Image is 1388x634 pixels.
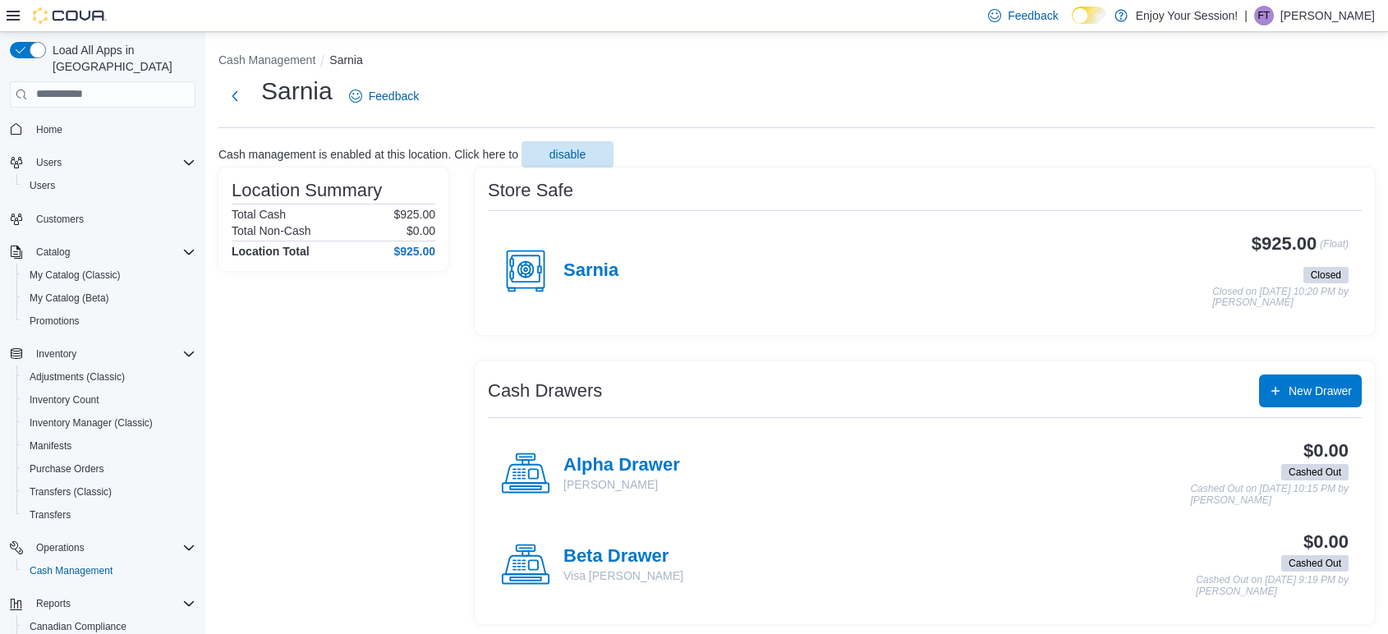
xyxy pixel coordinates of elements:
[1258,6,1271,25] span: FT
[23,482,195,502] span: Transfers (Classic)
[23,265,127,285] a: My Catalog (Classic)
[30,439,71,453] span: Manifests
[1244,6,1248,25] p: |
[1254,6,1274,25] div: Franky Thomas
[23,390,106,410] a: Inventory Count
[30,538,91,558] button: Operations
[23,482,118,502] a: Transfers (Classic)
[393,208,435,221] p: $925.00
[30,508,71,521] span: Transfers
[33,7,107,24] img: Cova
[522,141,614,168] button: disable
[30,119,195,140] span: Home
[16,457,202,480] button: Purchase Orders
[329,53,362,67] button: Sarnia
[46,42,195,75] span: Load All Apps in [GEOGRAPHIC_DATA]
[3,342,202,365] button: Inventory
[23,311,195,331] span: Promotions
[218,52,1375,71] nav: An example of EuiBreadcrumbs
[30,416,153,430] span: Inventory Manager (Classic)
[23,176,62,195] a: Users
[3,151,202,174] button: Users
[23,459,195,479] span: Purchase Orders
[16,287,202,310] button: My Catalog (Beta)
[488,381,602,401] h3: Cash Drawers
[16,559,202,582] button: Cash Management
[23,288,195,308] span: My Catalog (Beta)
[232,208,286,221] h6: Total Cash
[1303,532,1349,552] h3: $0.00
[36,541,85,554] span: Operations
[16,310,202,333] button: Promotions
[30,344,83,364] button: Inventory
[30,344,195,364] span: Inventory
[30,564,113,577] span: Cash Management
[218,148,518,161] p: Cash management is enabled at this location. Click here to
[342,80,425,113] a: Feedback
[23,436,195,456] span: Manifests
[30,485,112,498] span: Transfers (Classic)
[23,561,119,581] a: Cash Management
[30,292,109,305] span: My Catalog (Beta)
[36,597,71,610] span: Reports
[1072,7,1106,24] input: Dark Mode
[488,181,573,200] h3: Store Safe
[30,620,126,633] span: Canadian Compliance
[23,367,195,387] span: Adjustments (Classic)
[30,315,80,328] span: Promotions
[30,209,90,229] a: Customers
[407,224,435,237] p: $0.00
[1252,234,1317,254] h3: $925.00
[261,75,333,108] h1: Sarnia
[16,480,202,503] button: Transfers (Classic)
[30,153,195,172] span: Users
[30,269,121,282] span: My Catalog (Classic)
[1196,575,1349,597] p: Cashed Out on [DATE] 9:19 PM by [PERSON_NAME]
[1303,441,1349,461] h3: $0.00
[36,213,84,226] span: Customers
[1303,267,1349,283] span: Closed
[1289,556,1341,571] span: Cashed Out
[30,594,77,613] button: Reports
[1289,465,1341,480] span: Cashed Out
[23,311,86,331] a: Promotions
[23,505,195,525] span: Transfers
[30,120,69,140] a: Home
[3,117,202,141] button: Home
[232,181,382,200] h3: Location Summary
[30,242,76,262] button: Catalog
[3,207,202,231] button: Customers
[1320,234,1349,264] p: (Float)
[1281,555,1349,572] span: Cashed Out
[563,476,680,493] p: [PERSON_NAME]
[1289,383,1352,399] span: New Drawer
[36,347,76,361] span: Inventory
[16,264,202,287] button: My Catalog (Classic)
[1281,464,1349,480] span: Cashed Out
[23,413,159,433] a: Inventory Manager (Classic)
[232,245,310,258] h4: Location Total
[36,246,70,259] span: Catalog
[23,390,195,410] span: Inventory Count
[30,242,195,262] span: Catalog
[218,53,315,67] button: Cash Management
[16,434,202,457] button: Manifests
[563,260,618,282] h4: Sarnia
[563,455,680,476] h4: Alpha Drawer
[16,411,202,434] button: Inventory Manager (Classic)
[218,80,251,113] button: Next
[23,265,195,285] span: My Catalog (Classic)
[3,536,202,559] button: Operations
[30,538,195,558] span: Operations
[563,546,683,567] h4: Beta Drawer
[30,179,55,192] span: Users
[23,413,195,433] span: Inventory Manager (Classic)
[1136,6,1239,25] p: Enjoy Your Session!
[549,146,586,163] span: disable
[1311,268,1341,283] span: Closed
[369,88,419,104] span: Feedback
[23,367,131,387] a: Adjustments (Classic)
[16,503,202,526] button: Transfers
[16,174,202,197] button: Users
[563,567,683,584] p: Visa [PERSON_NAME]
